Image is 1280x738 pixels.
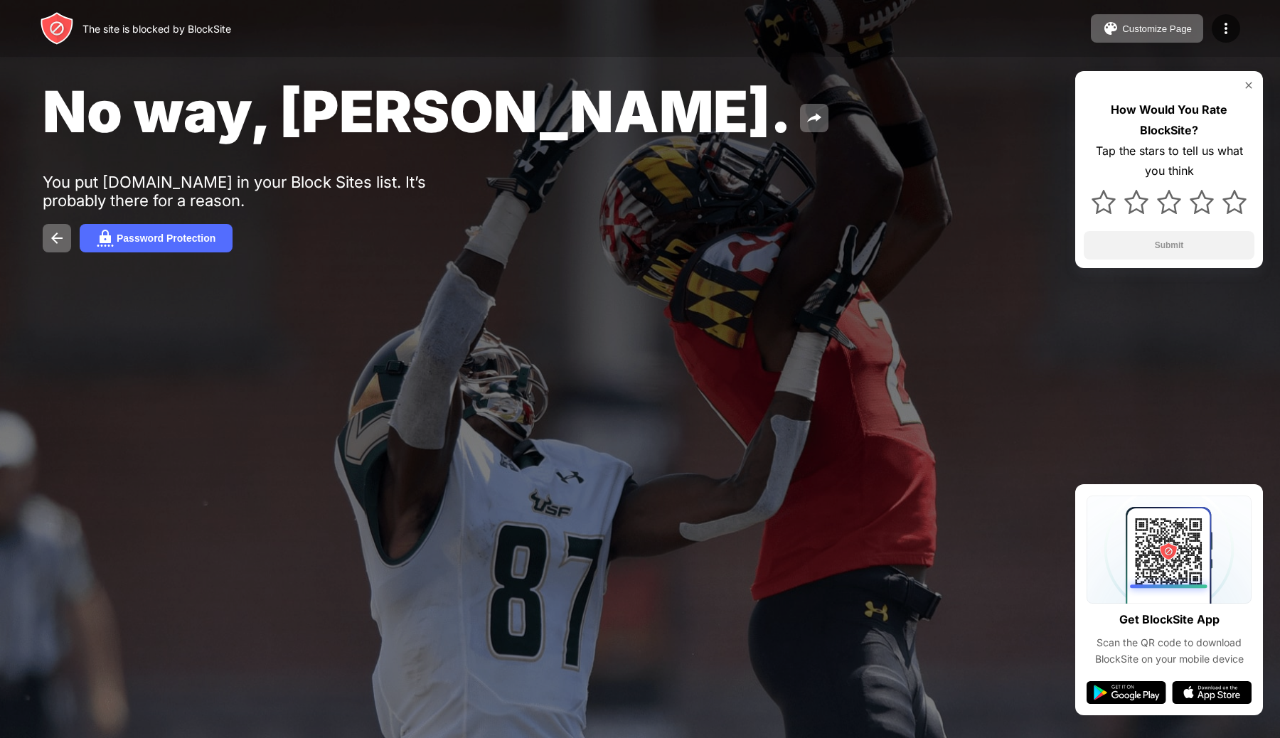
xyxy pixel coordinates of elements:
button: Customize Page [1091,14,1203,43]
img: star.svg [1092,190,1116,214]
div: Password Protection [117,232,215,244]
img: pallet.svg [1102,20,1119,37]
img: star.svg [1157,190,1181,214]
img: star.svg [1124,190,1148,214]
img: star.svg [1222,190,1247,214]
div: Customize Page [1122,23,1192,34]
img: share.svg [806,109,823,127]
img: app-store.svg [1172,681,1252,704]
img: qrcode.svg [1087,496,1252,604]
div: The site is blocked by BlockSite [82,23,231,35]
div: Get BlockSite App [1119,609,1220,630]
button: Submit [1084,231,1254,260]
img: google-play.svg [1087,681,1166,704]
img: password.svg [97,230,114,247]
div: You put [DOMAIN_NAME] in your Block Sites list. It’s probably there for a reason. [43,173,482,210]
img: star.svg [1190,190,1214,214]
span: No way, [PERSON_NAME]. [43,77,791,146]
img: header-logo.svg [40,11,74,46]
img: back.svg [48,230,65,247]
div: Scan the QR code to download BlockSite on your mobile device [1087,635,1252,667]
button: Password Protection [80,224,233,252]
img: rate-us-close.svg [1243,80,1254,91]
div: Tap the stars to tell us what you think [1084,141,1254,182]
img: menu-icon.svg [1217,20,1234,37]
div: How Would You Rate BlockSite? [1084,100,1254,141]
